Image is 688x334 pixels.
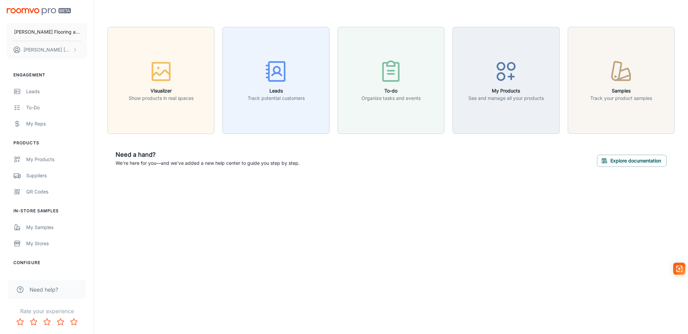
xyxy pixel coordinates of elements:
div: My Reps [26,120,87,127]
button: VisualizerShow products in real spaces [107,27,214,134]
p: We're here for you—and we've added a new help center to guide you step by step. [116,159,300,167]
div: Leads [26,88,87,95]
a: LeadsTrack potential customers [222,77,329,83]
p: Track potential customers [248,95,305,102]
div: Suppliers [26,172,87,179]
h6: Samples [590,87,652,95]
h6: Visualizer [129,87,193,95]
a: To-doOrganize tasks and events [338,77,444,83]
button: To-doOrganize tasks and events [338,27,444,134]
p: Show products in real spaces [129,95,193,102]
p: [PERSON_NAME] Flooring and Interiors [14,28,80,36]
p: Organize tasks and events [361,95,421,102]
button: My ProductsSee and manage all your products [453,27,559,134]
button: [PERSON_NAME] Flooring and Interiors [7,23,87,41]
p: Track your product samples [590,95,652,102]
a: My ProductsSee and manage all your products [453,77,559,83]
a: Explore documentation [597,157,666,164]
button: [PERSON_NAME] [PERSON_NAME] [7,41,87,59]
h6: To-do [361,87,421,95]
button: Explore documentation [597,155,666,167]
div: QR Codes [26,188,87,195]
div: My Products [26,156,87,163]
p: See and manage all your products [468,95,544,102]
button: LeadsTrack potential customers [222,27,329,134]
h6: Leads [248,87,305,95]
div: To-do [26,104,87,111]
img: Roomvo PRO Beta [7,8,71,15]
p: [PERSON_NAME] [PERSON_NAME] [24,46,71,53]
a: SamplesTrack your product samples [568,77,675,83]
h6: Need a hand? [116,150,300,159]
button: SamplesTrack your product samples [568,27,675,134]
h6: My Products [468,87,544,95]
